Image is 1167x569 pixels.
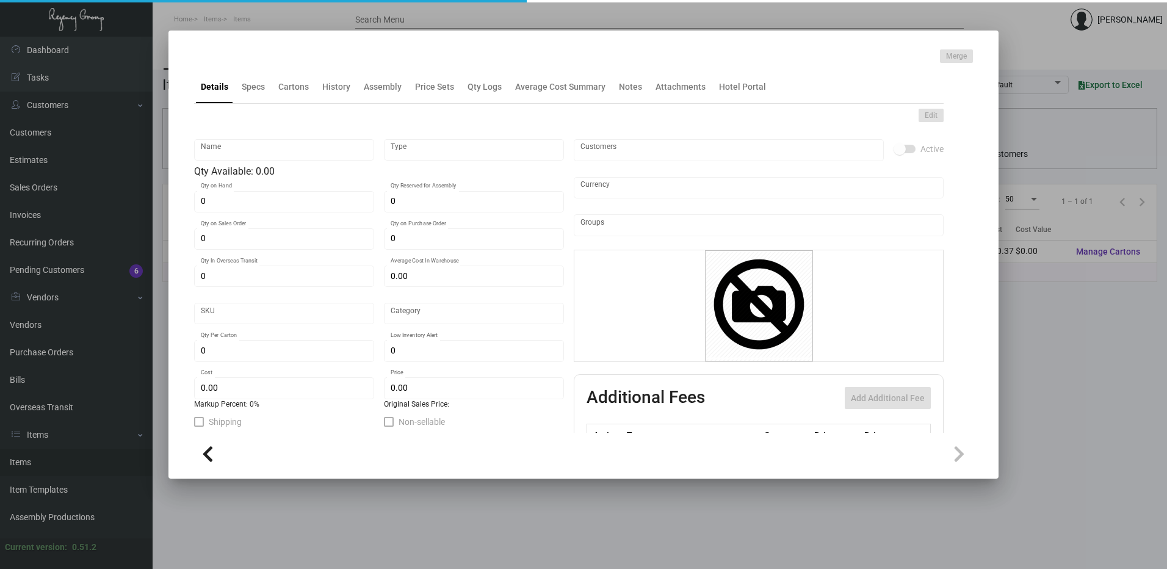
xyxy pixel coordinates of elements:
div: Average Cost Summary [515,81,605,93]
div: Details [201,81,228,93]
th: Cost [761,424,811,446]
span: Add Additional Fee [851,393,925,403]
div: Specs [242,81,265,93]
span: Merge [946,51,967,62]
span: Non-sellable [399,415,445,429]
h2: Additional Fees [587,387,705,409]
span: Active [920,142,944,156]
div: Qty Available: 0.00 [194,164,564,179]
div: 0.51.2 [72,541,96,554]
div: Assembly [364,81,402,93]
th: Price [811,424,861,446]
span: Shipping [209,415,242,429]
div: Current version: [5,541,67,554]
div: Qty Logs [468,81,502,93]
div: Attachments [656,81,706,93]
div: Price Sets [415,81,454,93]
div: Hotel Portal [719,81,766,93]
button: Edit [919,109,944,122]
th: Type [624,424,761,446]
button: Add Additional Fee [845,387,931,409]
div: History [322,81,350,93]
div: Notes [619,81,642,93]
button: Merge [940,49,973,63]
span: Edit [925,111,938,121]
div: Cartons [278,81,309,93]
th: Active [587,424,624,446]
input: Add new.. [580,145,878,155]
th: Price type [861,424,916,446]
input: Add new.. [580,220,938,230]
